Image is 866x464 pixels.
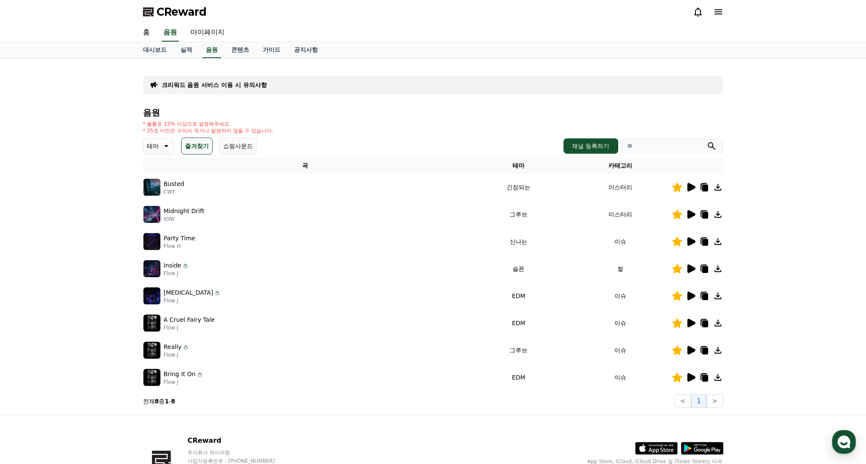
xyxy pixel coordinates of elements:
[188,449,291,456] p: 주식회사 와이피랩
[164,243,196,250] p: Flow H
[157,5,207,19] span: CReward
[164,370,196,379] p: Bring It On
[143,138,174,155] button: 테마
[164,188,185,195] p: CWY
[569,255,671,282] td: 썰
[143,315,160,332] img: music
[164,343,182,352] p: Really
[181,138,213,155] button: 즐겨찾기
[143,369,160,386] img: music
[143,206,160,223] img: music
[569,158,671,174] th: 카테고리
[174,42,199,58] a: 실적
[147,140,159,152] p: 테마
[143,5,207,19] a: CReward
[706,394,723,408] button: >
[569,364,671,391] td: 이슈
[164,234,196,243] p: Party Time
[287,42,325,58] a: 공지사항
[468,364,569,391] td: EDM
[164,352,189,358] p: Flow J
[143,127,274,134] p: * 35초 미만은 수익이 적거나 발생하지 않을 수 있습니다.
[468,309,569,337] td: EDM
[164,216,205,222] p: IGNI
[468,282,569,309] td: EDM
[184,24,231,42] a: 마이페이지
[468,174,569,201] td: 긴장되는
[219,138,257,155] button: 쇼핑사운드
[171,398,175,405] strong: 8
[143,287,160,304] img: music
[202,42,221,58] a: 음원
[569,337,671,364] td: 이슈
[162,81,267,89] a: 크리워드 음원 서비스 이용 시 유의사항
[164,324,215,331] p: Flow J
[164,315,215,324] p: A Cruel Fairy Tale
[569,201,671,228] td: 미스터리
[165,398,169,405] strong: 1
[143,121,274,127] p: * 볼륨은 15% 이상으로 설정해주세요.
[224,42,256,58] a: 콘텐츠
[563,138,618,154] button: 채널 등록하기
[143,397,175,405] p: 전체 중 -
[143,233,160,250] img: music
[468,255,569,282] td: 슬픈
[143,342,160,359] img: music
[569,228,671,255] td: 이슈
[164,180,185,188] p: Busted
[164,207,205,216] p: Midnight Drift
[164,297,221,304] p: Flow J
[468,337,569,364] td: 그루브
[569,282,671,309] td: 이슈
[569,309,671,337] td: 이슈
[569,174,671,201] td: 미스터리
[155,398,159,405] strong: 8
[143,179,160,196] img: music
[468,228,569,255] td: 신나는
[136,24,157,42] a: 홈
[256,42,287,58] a: 가이드
[143,108,723,117] h4: 음원
[164,261,182,270] p: Inside
[143,158,468,174] th: 곡
[675,394,691,408] button: <
[164,270,189,277] p: Flow J
[143,260,160,277] img: music
[164,379,203,385] p: Flow J
[691,394,706,408] button: 1
[162,24,179,42] a: 음원
[136,42,174,58] a: 대시보드
[468,158,569,174] th: 테마
[188,436,291,446] p: CReward
[468,201,569,228] td: 그루브
[164,288,213,297] p: [MEDICAL_DATA]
